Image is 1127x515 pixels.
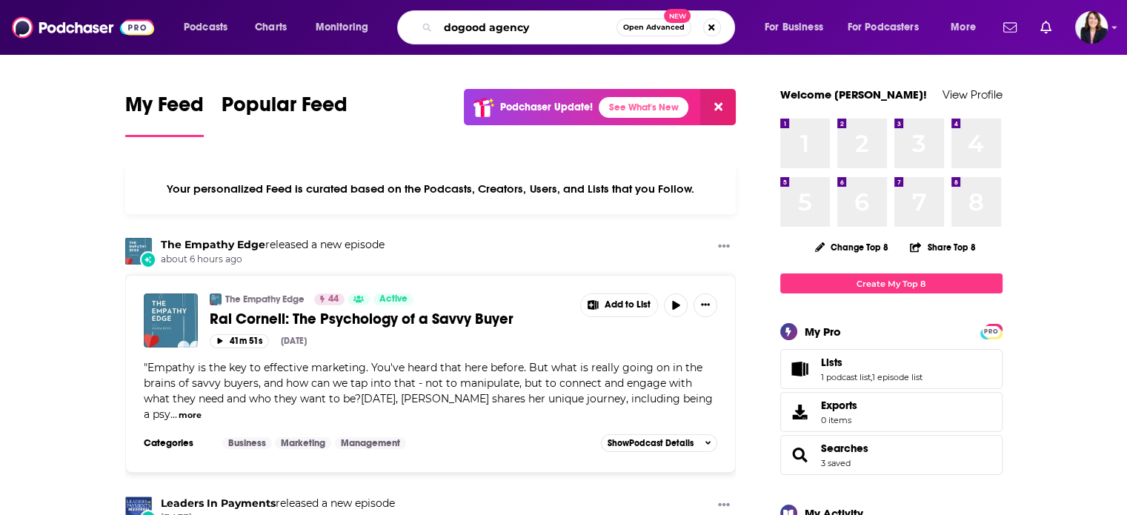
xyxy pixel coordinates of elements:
img: Rai Cornell: The Psychology of a Savvy Buyer [144,293,198,348]
a: PRO [983,325,1000,336]
a: Popular Feed [222,92,348,137]
span: about 6 hours ago [161,253,385,266]
button: Open AdvancedNew [616,19,691,36]
div: New Episode [140,251,156,268]
button: Show More Button [694,293,717,317]
span: 44 [328,292,339,307]
img: User Profile [1075,11,1108,44]
a: View Profile [943,87,1003,102]
span: More [951,17,976,38]
a: 44 [314,293,345,305]
a: Searches [821,442,868,455]
a: Management [335,437,406,449]
button: Show More Button [712,496,736,515]
button: open menu [305,16,388,39]
div: Search podcasts, credits, & more... [411,10,749,44]
h3: Categories [144,437,210,449]
a: My Feed [125,92,204,137]
span: Exports [785,402,815,422]
span: Add to List [605,299,651,310]
button: Show profile menu [1075,11,1108,44]
span: Podcasts [184,17,227,38]
span: Exports [821,399,857,412]
button: ShowPodcast Details [601,434,718,452]
input: Search podcasts, credits, & more... [438,16,616,39]
span: ... [170,408,177,421]
span: Monitoring [316,17,368,38]
span: New [664,9,691,23]
a: See What's New [599,97,688,118]
img: Podchaser - Follow, Share and Rate Podcasts [12,13,154,41]
button: Share Top 8 [909,233,976,262]
span: Charts [255,17,287,38]
button: Change Top 8 [806,238,898,256]
span: For Podcasters [848,17,919,38]
img: The Empathy Edge [210,293,222,305]
img: The Empathy Edge [125,238,152,265]
a: Show notifications dropdown [1034,15,1057,40]
a: Lists [785,359,815,379]
span: Active [379,292,408,307]
a: 1 episode list [872,372,922,382]
span: " [144,361,713,421]
a: Charts [245,16,296,39]
span: PRO [983,326,1000,337]
a: The Empathy Edge [225,293,305,305]
h3: released a new episode [161,496,395,511]
div: Your personalized Feed is curated based on the Podcasts, Creators, Users, and Lists that you Follow. [125,164,737,214]
a: Active [373,293,413,305]
span: For Business [765,17,823,38]
button: open menu [838,16,940,39]
span: Rai Cornell: The Psychology of a Savvy Buyer [210,310,513,328]
span: Lists [821,356,842,369]
span: , [871,372,872,382]
button: open menu [173,16,247,39]
div: [DATE] [281,336,307,346]
span: Popular Feed [222,92,348,126]
span: 0 items [821,415,857,425]
a: Leaders In Payments [161,496,276,510]
button: 41m 51s [210,334,269,348]
a: Marketing [275,437,331,449]
span: Logged in as KMPRCKelly [1075,11,1108,44]
span: Show Podcast Details [608,438,694,448]
h3: released a new episode [161,238,385,252]
div: My Pro [805,325,841,339]
button: open menu [754,16,842,39]
button: open menu [940,16,994,39]
button: more [179,409,202,422]
a: Business [222,437,272,449]
a: Exports [780,392,1003,432]
button: Show More Button [581,294,658,316]
a: Lists [821,356,922,369]
a: Rai Cornell: The Psychology of a Savvy Buyer [210,310,570,328]
span: Searches [780,435,1003,475]
a: Show notifications dropdown [997,15,1023,40]
span: Empathy is the key to effective marketing. You've heard that here before. But what is really goin... [144,361,713,421]
a: 3 saved [821,458,851,468]
span: Lists [780,349,1003,389]
a: Welcome [PERSON_NAME]! [780,87,927,102]
a: 1 podcast list [821,372,871,382]
span: Open Advanced [623,24,685,31]
button: Show More Button [712,238,736,256]
a: The Empathy Edge [161,238,265,251]
a: Searches [785,445,815,465]
p: Podchaser Update! [500,101,593,113]
span: My Feed [125,92,204,126]
a: Create My Top 8 [780,273,1003,293]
